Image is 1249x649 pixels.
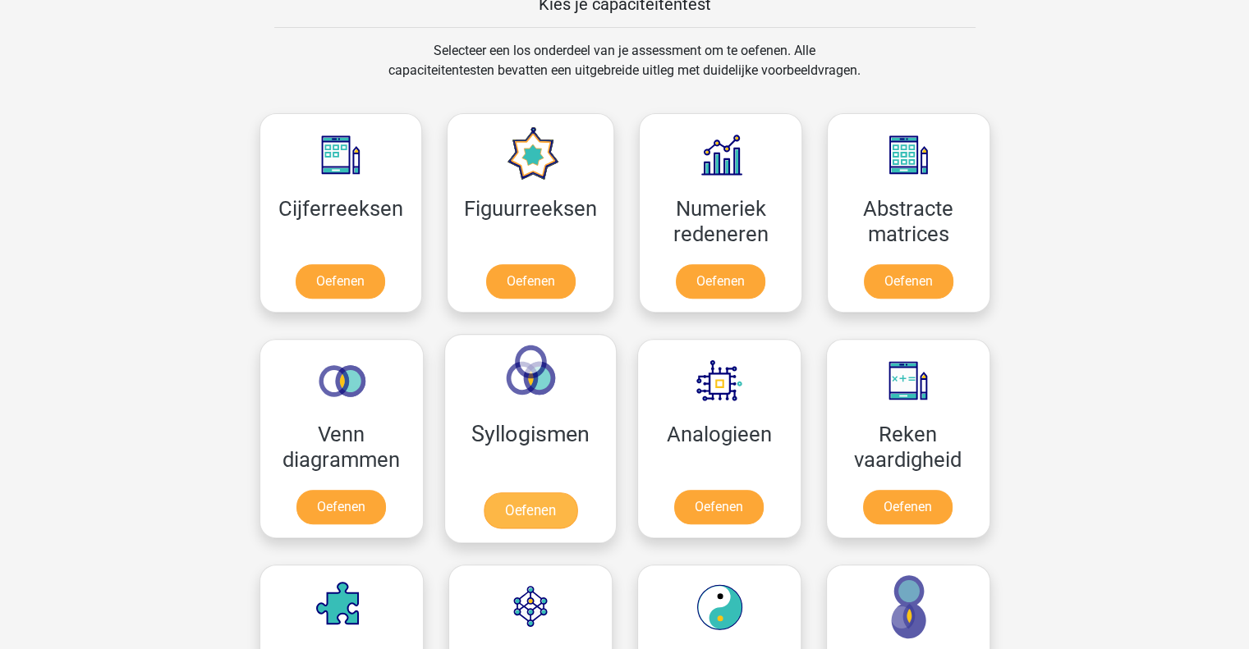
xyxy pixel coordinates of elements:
a: Oefenen [486,264,576,299]
a: Oefenen [864,264,953,299]
div: Selecteer een los onderdeel van je assessment om te oefenen. Alle capaciteitentesten bevatten een... [373,41,876,100]
a: Oefenen [296,264,385,299]
a: Oefenen [296,490,386,524]
a: Oefenen [483,492,576,528]
a: Oefenen [676,264,765,299]
a: Oefenen [863,490,953,524]
a: Oefenen [674,490,764,524]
